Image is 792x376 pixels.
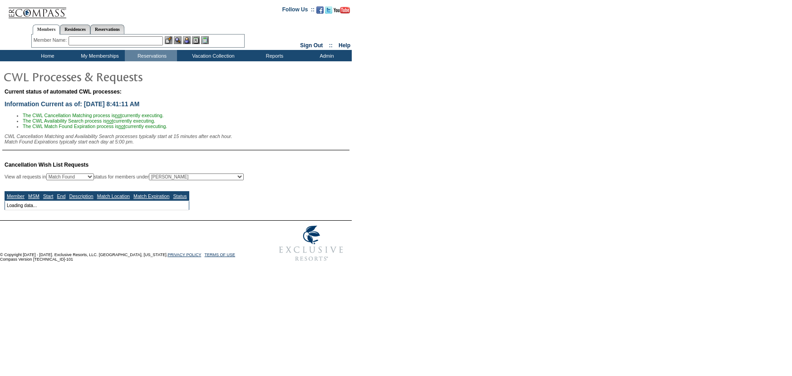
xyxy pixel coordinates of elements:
[334,9,350,15] a: Subscribe to our YouTube Channel
[329,42,333,49] span: ::
[5,89,122,95] span: Current status of automated CWL processes:
[97,193,130,199] a: Match Location
[57,193,65,199] a: End
[133,193,169,199] a: Match Expiration
[73,50,125,61] td: My Memberships
[316,6,324,14] img: Become our fan on Facebook
[60,25,90,34] a: Residences
[69,193,93,199] a: Description
[43,193,54,199] a: Start
[177,50,247,61] td: Vacation Collection
[325,6,332,14] img: Follow us on Twitter
[28,193,39,199] a: MSM
[34,36,69,44] div: Member Name:
[5,162,89,168] span: Cancellation Wish List Requests
[20,50,73,61] td: Home
[115,113,122,118] u: not
[125,50,177,61] td: Reservations
[107,118,113,124] u: not
[339,42,350,49] a: Help
[205,252,236,257] a: TERMS OF USE
[282,5,315,16] td: Follow Us ::
[201,36,209,44] img: b_calculator.gif
[300,50,352,61] td: Admin
[325,9,332,15] a: Follow us on Twitter
[174,36,182,44] img: View
[23,113,164,118] span: The CWL Cancellation Matching process is currently executing.
[316,9,324,15] a: Become our fan on Facebook
[192,36,200,44] img: Reservations
[5,201,189,210] td: Loading data...
[5,134,349,144] div: CWL Cancellation Matching and Availability Search processes typically start at 15 minutes after e...
[5,100,139,108] span: Information Current as of: [DATE] 8:41:11 AM
[271,221,352,266] img: Exclusive Resorts
[7,193,25,199] a: Member
[33,25,60,35] a: Members
[90,25,124,34] a: Reservations
[23,124,167,129] span: The CWL Match Found Expiration process is currently executing.
[247,50,300,61] td: Reports
[183,36,191,44] img: Impersonate
[167,252,201,257] a: PRIVACY POLICY
[334,7,350,14] img: Subscribe to our YouTube Channel
[5,173,244,180] div: View all requests in status for members under
[118,124,125,129] u: not
[23,118,155,124] span: The CWL Availability Search process is currently executing.
[173,193,187,199] a: Status
[165,36,172,44] img: b_edit.gif
[300,42,323,49] a: Sign Out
